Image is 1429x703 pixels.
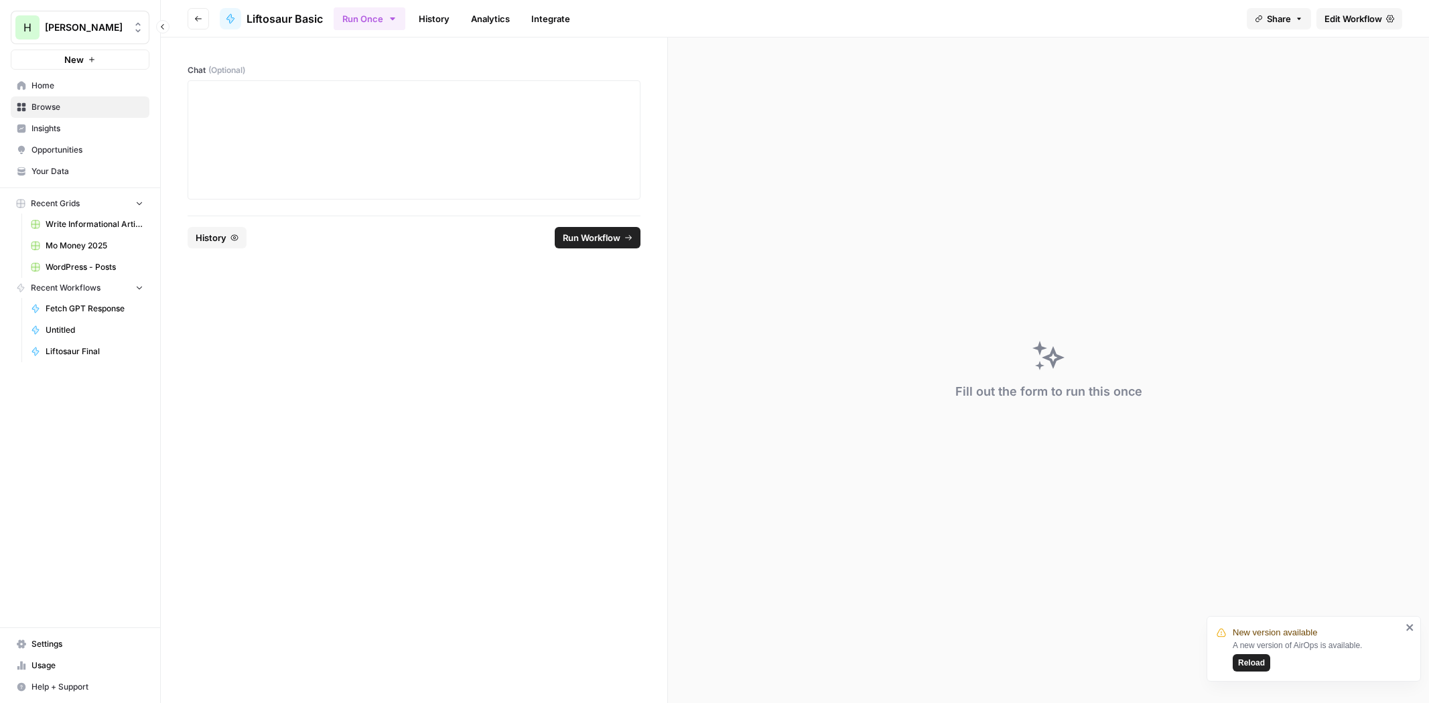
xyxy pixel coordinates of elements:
[46,218,143,230] span: Write Informational Article
[46,240,143,252] span: Mo Money 2025
[25,298,149,319] a: Fetch GPT Response
[11,118,149,139] a: Insights
[11,655,149,676] a: Usage
[334,7,405,30] button: Run Once
[46,324,143,336] span: Untitled
[1247,8,1311,29] button: Share
[563,231,620,244] span: Run Workflow
[11,193,149,214] button: Recent Grids
[64,53,84,66] span: New
[1324,12,1382,25] span: Edit Workflow
[208,64,245,76] span: (Optional)
[46,261,143,273] span: WordPress - Posts
[11,139,149,161] a: Opportunities
[31,638,143,650] span: Settings
[523,8,578,29] a: Integrate
[25,214,149,235] a: Write Informational Article
[555,227,640,248] button: Run Workflow
[1233,639,1402,672] div: A new version of AirOps is available.
[11,50,149,70] button: New
[1233,654,1270,672] button: Reload
[31,659,143,672] span: Usage
[11,96,149,118] a: Browse
[1233,626,1317,639] span: New version available
[196,231,226,244] span: History
[955,382,1142,401] div: Fill out the form to run this once
[31,101,143,113] span: Browse
[11,75,149,96] a: Home
[1316,8,1402,29] a: Edit Workflow
[11,676,149,698] button: Help + Support
[31,282,100,294] span: Recent Workflows
[31,165,143,177] span: Your Data
[11,11,149,44] button: Workspace: Hasbrook
[31,144,143,156] span: Opportunities
[463,8,518,29] a: Analytics
[31,80,143,92] span: Home
[25,235,149,256] a: Mo Money 2025
[188,64,640,76] label: Chat
[25,256,149,278] a: WordPress - Posts
[25,319,149,341] a: Untitled
[31,681,143,693] span: Help + Support
[11,278,149,298] button: Recent Workflows
[31,198,80,210] span: Recent Grids
[1406,622,1415,633] button: close
[31,123,143,135] span: Insights
[411,8,458,29] a: History
[220,8,323,29] a: Liftosaur Basic
[23,19,31,35] span: H
[46,303,143,315] span: Fetch GPT Response
[1238,657,1265,669] span: Reload
[247,11,323,27] span: Liftosaur Basic
[11,161,149,182] a: Your Data
[45,21,126,34] span: [PERSON_NAME]
[1267,12,1291,25] span: Share
[188,227,247,248] button: History
[46,345,143,358] span: Liftosaur Final
[25,341,149,362] a: Liftosaur Final
[11,633,149,655] a: Settings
